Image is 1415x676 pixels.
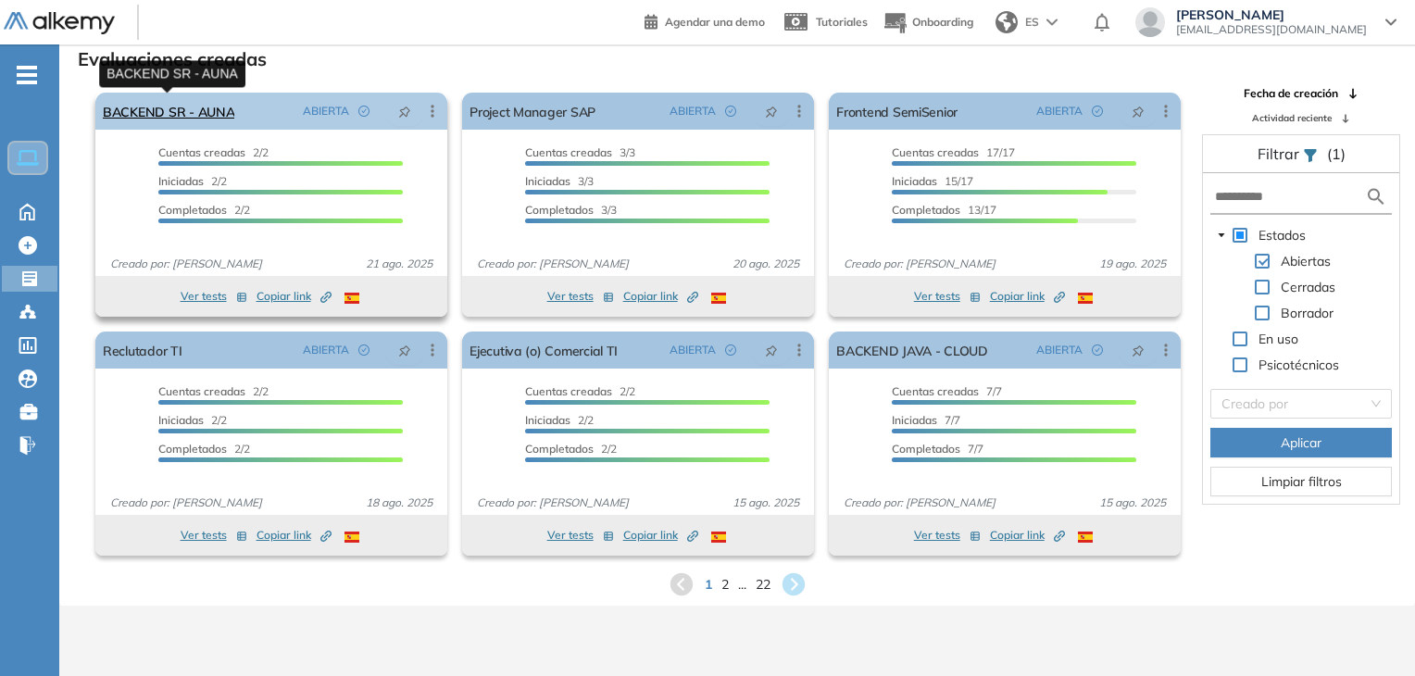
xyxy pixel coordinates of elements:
button: Ver tests [547,524,614,546]
span: Iniciadas [158,174,204,188]
span: Abiertas [1281,253,1331,269]
span: 3/3 [525,145,635,159]
span: Borrador [1277,302,1337,324]
span: Onboarding [912,15,973,29]
span: Iniciadas [525,413,570,427]
img: world [996,11,1018,33]
a: BACKEND SR - AUNA [103,93,234,130]
button: Ver tests [914,524,981,546]
span: Cuentas creadas [525,384,612,398]
span: pushpin [398,343,411,357]
span: Completados [525,442,594,456]
span: Fecha de creación [1244,85,1338,102]
span: Copiar link [623,288,698,305]
span: Estados [1255,224,1309,246]
span: Iniciadas [892,413,937,427]
button: Ver tests [547,285,614,307]
span: Abiertas [1277,250,1334,272]
span: Filtrar [1258,144,1303,163]
span: ABIERTA [670,342,716,358]
span: Cerradas [1281,279,1335,295]
img: search icon [1365,185,1387,208]
button: Copiar link [623,285,698,307]
span: pushpin [765,104,778,119]
span: 7/7 [892,384,1002,398]
button: pushpin [384,335,425,365]
span: Copiar link [257,288,332,305]
span: 15 ago. 2025 [725,494,807,511]
span: Completados [525,203,594,217]
img: arrow [1046,19,1058,26]
button: pushpin [384,96,425,126]
span: [EMAIL_ADDRESS][DOMAIN_NAME] [1176,22,1367,37]
span: Actividad reciente [1252,111,1332,125]
span: ABIERTA [1036,103,1083,119]
span: 2/2 [525,384,635,398]
span: 2/2 [158,413,227,427]
span: Cuentas creadas [892,145,979,159]
span: ES [1025,14,1039,31]
span: 15 ago. 2025 [1092,494,1173,511]
span: check-circle [1092,344,1103,356]
span: Creado por: [PERSON_NAME] [103,494,269,511]
span: Cuentas creadas [525,145,612,159]
span: 2/2 [158,203,250,217]
span: ABIERTA [303,342,349,358]
span: Creado por: [PERSON_NAME] [836,256,1003,272]
button: pushpin [1118,96,1158,126]
span: 3/3 [525,174,594,188]
span: Estados [1258,227,1306,244]
span: Creado por: [PERSON_NAME] [470,494,636,511]
button: Onboarding [883,3,973,43]
img: Logo [4,12,115,35]
span: Iniciadas [892,174,937,188]
span: Creado por: [PERSON_NAME] [836,494,1003,511]
span: 2/2 [525,413,594,427]
span: Copiar link [623,527,698,544]
span: Completados [892,442,960,456]
span: ABIERTA [1036,342,1083,358]
span: 17/17 [892,145,1015,159]
span: Copiar link [990,288,1065,305]
span: 2/2 [525,442,617,456]
span: ... [738,575,746,595]
img: ESP [1078,532,1093,543]
span: Cuentas creadas [892,384,979,398]
span: pushpin [765,343,778,357]
button: pushpin [751,96,792,126]
img: ESP [711,532,726,543]
button: Copiar link [990,524,1065,546]
span: 13/17 [892,203,996,217]
a: BACKEND JAVA - CLOUD [836,332,988,369]
span: Aplicar [1281,432,1321,453]
span: 2/2 [158,174,227,188]
span: Copiar link [990,527,1065,544]
span: Completados [892,203,960,217]
span: pushpin [1132,343,1145,357]
button: pushpin [1118,335,1158,365]
span: caret-down [1217,231,1226,240]
span: Borrador [1281,305,1334,321]
span: Cuentas creadas [158,145,245,159]
span: 2/2 [158,145,269,159]
button: Aplicar [1210,428,1392,457]
span: Copiar link [257,527,332,544]
span: Agendar una demo [665,15,765,29]
span: Limpiar filtros [1261,471,1342,492]
span: check-circle [358,106,369,117]
a: Reclutador TI [103,332,182,369]
span: 19 ago. 2025 [1092,256,1173,272]
span: Completados [158,442,227,456]
button: Limpiar filtros [1210,467,1392,496]
button: Copiar link [623,524,698,546]
span: Creado por: [PERSON_NAME] [103,256,269,272]
span: 1 [705,575,712,595]
span: 3/3 [525,203,617,217]
img: ESP [711,293,726,304]
button: Ver tests [181,524,247,546]
span: 2 [721,575,729,595]
button: Ver tests [914,285,981,307]
a: Ejecutiva (o) Comercial TI [470,332,618,369]
span: check-circle [1092,106,1103,117]
a: Agendar una demo [645,9,765,31]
